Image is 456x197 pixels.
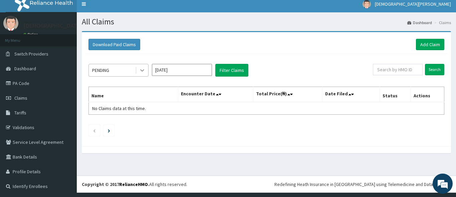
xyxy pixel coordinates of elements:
[23,32,39,37] a: Online
[375,1,451,7] span: [DEMOGRAPHIC_DATA][PERSON_NAME]
[119,181,148,187] a: RelianceHMO
[92,105,146,111] span: No Claims data at this time.
[373,64,423,75] input: Search by HMO ID
[178,87,253,102] th: Encounter Date
[23,23,126,29] p: [DEMOGRAPHIC_DATA][PERSON_NAME]
[82,181,149,187] strong: Copyright © 2017 .
[411,87,444,102] th: Actions
[92,67,109,74] div: PENDING
[433,20,451,25] li: Claims
[274,181,451,188] div: Redefining Heath Insurance in [GEOGRAPHIC_DATA] using Telemedicine and Data Science!
[3,16,18,31] img: User Image
[425,64,444,75] input: Search
[215,64,248,77] button: Filter Claims
[253,87,322,102] th: Total Price(₦)
[14,110,26,116] span: Tariffs
[380,87,411,102] th: Status
[93,127,96,133] a: Previous page
[82,17,451,26] h1: All Claims
[108,127,110,133] a: Next page
[416,39,444,50] a: Add Claim
[88,39,140,50] button: Download Paid Claims
[89,87,178,102] th: Name
[322,87,380,102] th: Date Filed
[14,66,36,72] span: Dashboard
[14,51,48,57] span: Switch Providers
[152,64,212,76] input: Select Month and Year
[407,20,432,25] a: Dashboard
[77,176,456,193] footer: All rights reserved.
[14,95,27,101] span: Claims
